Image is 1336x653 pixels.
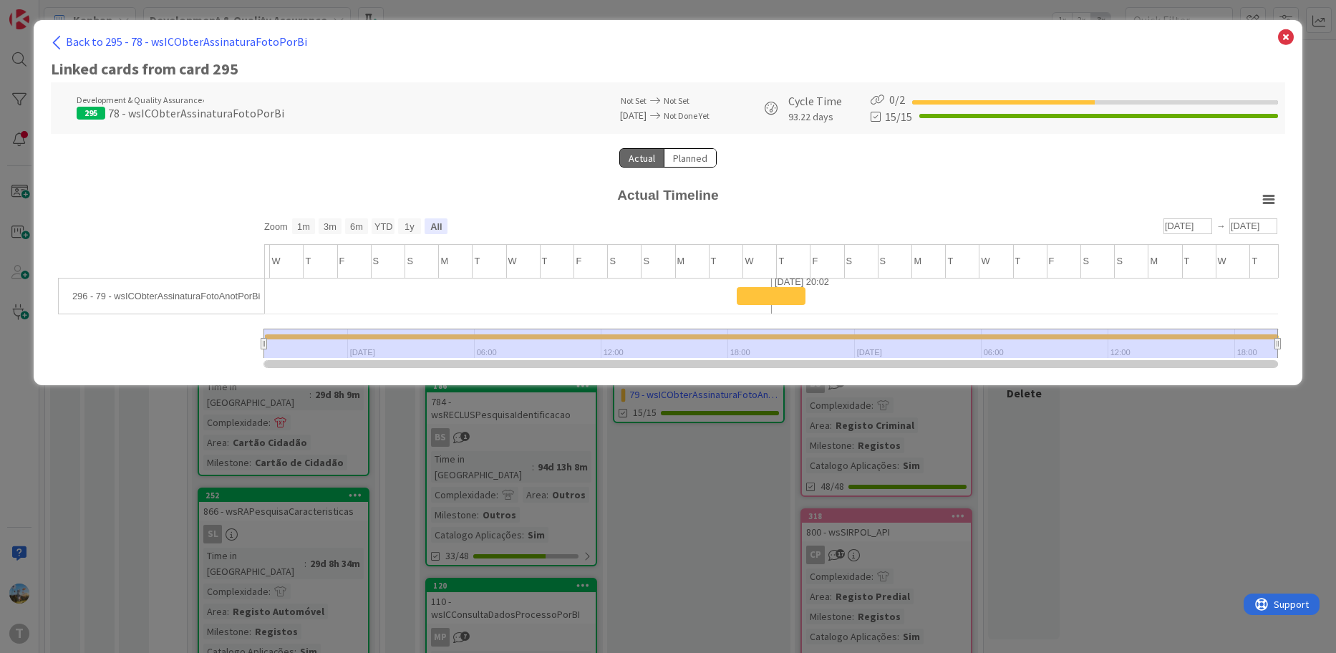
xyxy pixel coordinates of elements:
text: M [677,256,684,266]
button: Planned [664,148,717,168]
text: M [440,256,448,266]
text: T [778,256,784,266]
div: Development & Quality Assurance › [77,96,284,105]
span: [DATE] [575,108,647,123]
text: All [430,221,442,232]
svg: Actual Timeline [51,182,1285,378]
span: Not Set [621,95,647,106]
p: 93.22 days [788,110,842,125]
text: M [1150,256,1158,266]
text: [DATE] [1165,221,1194,231]
text: 1y [405,221,415,232]
text: Zoom [264,221,288,232]
text: T [947,256,953,266]
text: Actual Timeline [617,188,719,203]
text: F [339,256,344,266]
h1: Linked cards from card 295 [51,60,1286,78]
text: S [407,256,413,266]
p: Cycle Time [788,92,842,110]
text: [DATE] [1231,221,1259,231]
text: M [914,256,921,266]
text: T [1015,256,1020,266]
text: 3m [324,221,337,232]
text: T [305,256,311,266]
text: W [271,256,281,266]
span: 15 / 15 [885,110,912,124]
text: W [981,256,990,266]
text: F [812,256,818,266]
text: S [372,256,379,266]
button: Actual [619,148,664,168]
text: F [576,256,581,266]
text: W [1217,256,1226,266]
text: S [1083,256,1089,266]
div: 78 - wsICObterAssinaturaFotoPorBi [77,105,284,122]
text: YTD [374,221,393,232]
text: 296 - 79 - wsICObterAssinaturaFotoAnotPorBi [72,291,260,301]
text: S [879,256,886,266]
text: S [1116,256,1123,266]
text: 6m [350,221,363,232]
span: Not Set [664,95,689,106]
span: 0 / 2 [889,92,905,107]
text: S [643,256,649,266]
text: W [745,256,754,266]
span: Support [30,2,65,19]
text: → [1216,221,1226,231]
span: Back to 295 - 78 - wsICObterAssinaturaFotoPorBi [66,34,307,49]
text: S [609,256,616,266]
text: T [541,256,547,266]
text: T [710,256,716,266]
span: Not Done Yet [664,110,710,121]
text: [DATE] 20:02 [775,276,829,287]
text: T [474,256,480,266]
text: 1m [297,221,310,232]
div: 295 [77,107,105,120]
text: W [508,256,517,266]
text: F [1048,256,1054,266]
text: T [1252,256,1257,266]
text: T [1183,256,1189,266]
text: S [846,256,852,266]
